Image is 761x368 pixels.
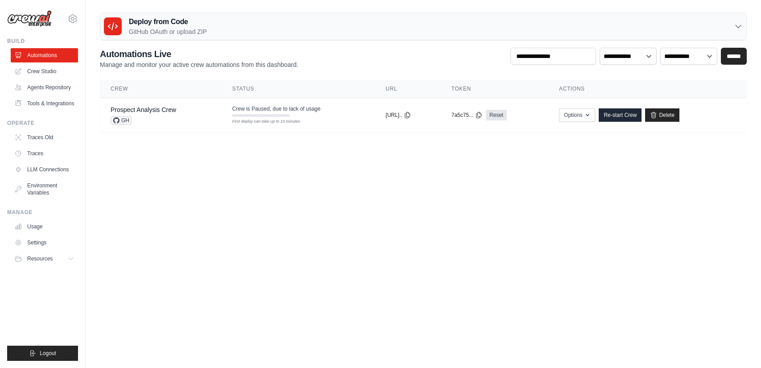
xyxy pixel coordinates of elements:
a: LLM Connections [11,162,78,177]
h3: Deploy from Code [129,17,207,27]
p: Manage and monitor your active crew automations from this dashboard. [100,60,298,69]
a: Settings [11,236,78,250]
a: Prospect Analysis Crew [111,106,176,113]
th: Actions [548,80,747,98]
a: Automations [11,48,78,62]
a: Tools & Integrations [11,96,78,111]
span: Resources [27,255,53,262]
h2: Automations Live [100,48,298,60]
button: Logout [7,346,78,361]
th: Status [222,80,375,98]
a: Usage [11,219,78,234]
div: Manage [7,209,78,216]
span: Logout [40,350,56,357]
th: Token [440,80,548,98]
a: Environment Variables [11,178,78,200]
a: Re-start Crew [599,108,642,122]
button: Options [559,108,595,122]
button: Resources [11,252,78,266]
p: GitHub OAuth or upload ZIP [129,27,207,36]
div: First deploy can take up to 10 minutes [232,119,289,125]
span: GH [111,116,132,125]
th: Crew [100,80,222,98]
div: Build [7,37,78,45]
a: Delete [645,108,679,122]
button: 7a5c75... [451,112,482,119]
a: Traces [11,146,78,161]
a: Traces Old [11,130,78,145]
a: Reset [486,110,507,120]
img: Logo [7,10,52,27]
a: Crew Studio [11,64,78,79]
a: Agents Repository [11,80,78,95]
div: Operate [7,120,78,127]
span: Crew is Paused, due to lack of usage [232,105,321,112]
th: URL [375,80,440,98]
